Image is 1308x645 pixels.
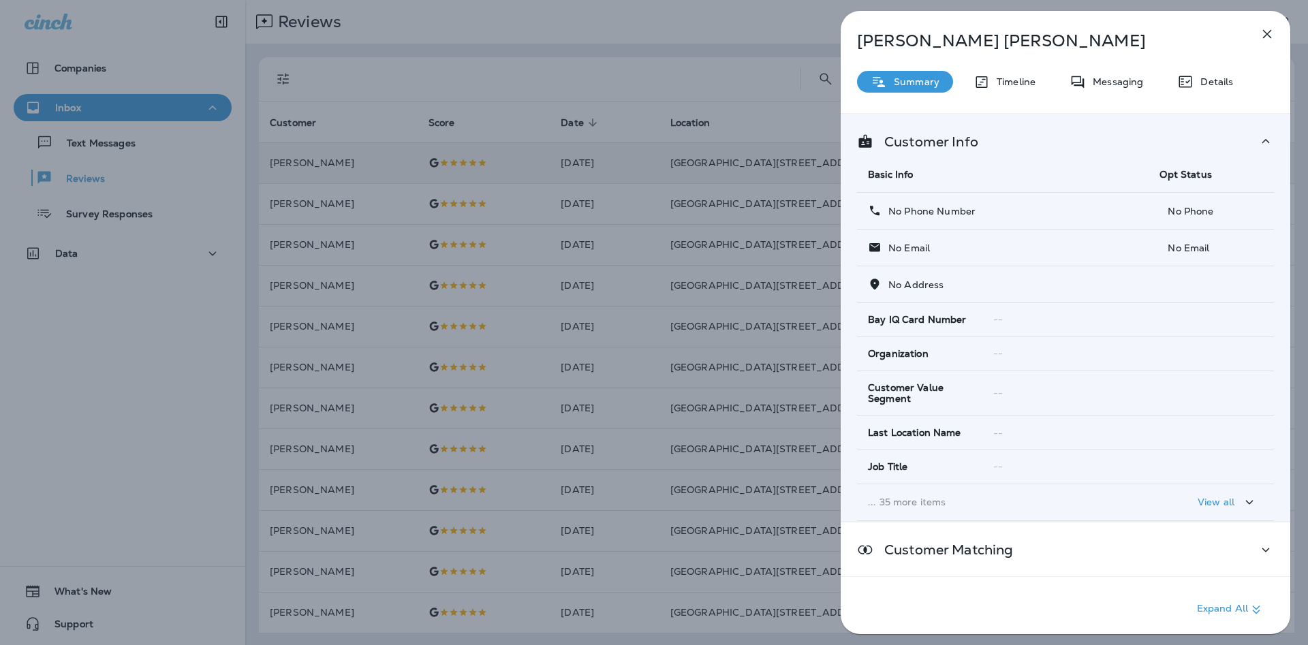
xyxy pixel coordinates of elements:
[1192,597,1270,622] button: Expand All
[868,314,967,326] span: Bay IQ Card Number
[882,279,944,290] p: No Address
[868,497,1138,507] p: ... 35 more items
[1086,76,1143,87] p: Messaging
[868,461,907,473] span: Job Title
[993,460,1003,473] span: --
[887,76,939,87] p: Summary
[882,206,976,217] p: No Phone Number
[868,382,971,405] span: Customer Value Segment
[1159,168,1211,180] span: Opt Status
[868,427,961,439] span: Last Location Name
[873,544,1013,555] p: Customer Matching
[993,313,1003,326] span: --
[1197,601,1264,618] p: Expand All
[993,387,1003,399] span: --
[993,347,1003,360] span: --
[1198,497,1234,507] p: View all
[990,76,1035,87] p: Timeline
[1192,490,1263,515] button: View all
[882,242,930,253] p: No Email
[868,348,929,360] span: Organization
[857,31,1229,50] p: [PERSON_NAME] [PERSON_NAME]
[993,427,1003,439] span: --
[868,168,913,180] span: Basic Info
[873,136,978,147] p: Customer Info
[1194,76,1233,87] p: Details
[1159,206,1263,217] p: No Phone
[1159,242,1263,253] p: No Email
